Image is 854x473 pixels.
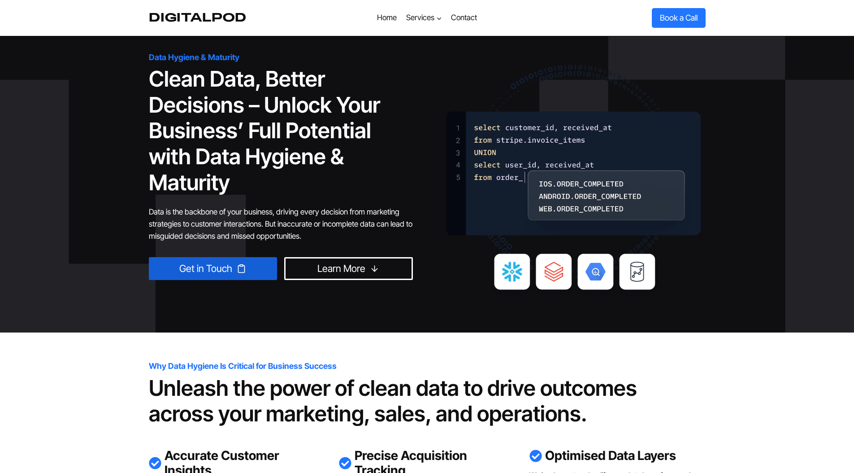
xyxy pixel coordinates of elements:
[149,257,277,280] a: Get in Touch
[149,53,239,62] strong: Data Hygiene & Maturity
[149,66,413,195] h1: Clean Data, Better Decisions – Unlock Your Business’ Full Potential with Data Hygiene & Maturity
[447,7,481,29] a: Contact
[442,39,706,304] img: image - DigitalPod
[149,361,337,371] strong: Why Data Hygiene Is Critical for Business Success
[545,448,676,463] strong: Optimised Data Layers
[317,261,365,276] span: Learn More
[149,11,247,25] a: DigitalPod
[373,7,481,29] nav: Primary Navigation
[149,206,413,243] p: Data is the backbone of your business, driving every decision from marketing strategies to custom...
[284,257,413,280] a: Learn More
[149,375,706,427] h2: Unleash the power of clean data to drive outcomes across your marketing, sales, and operations.
[179,261,232,276] span: Get in Touch
[373,7,401,29] a: Home
[401,7,446,29] button: Child menu of Services
[652,8,706,27] a: Book a Call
